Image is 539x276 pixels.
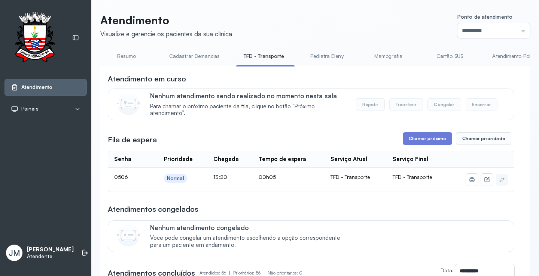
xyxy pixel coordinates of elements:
[213,174,227,180] span: 13:20
[150,103,348,117] span: Para chamar o próximo paciente da fila, clique no botão “Próximo atendimento”.
[213,156,239,163] div: Chegada
[441,267,454,273] label: Data:
[362,50,414,62] a: Mamografia
[27,253,74,260] p: Atendente
[114,174,128,180] span: 0506
[389,98,423,111] button: Transferir
[114,156,131,163] div: Senha
[117,224,140,246] img: Imagem de CalloutCard
[331,174,381,180] div: TFD - Transporte
[27,246,74,253] p: [PERSON_NAME]
[8,12,62,64] img: Logotipo do estabelecimento
[100,50,153,62] a: Resumo
[11,84,80,91] a: Atendimento
[229,270,230,276] span: |
[117,93,140,115] img: Imagem de CalloutCard
[108,74,186,84] h3: Atendimento em curso
[393,156,428,163] div: Serviço Final
[21,106,39,112] span: Painéis
[21,84,52,90] span: Atendimento
[427,98,461,111] button: Congelar
[150,235,348,249] span: Você pode congelar um atendimento escolhendo a opção correspondente para um paciente em andamento.
[150,224,348,232] p: Nenhum atendimento congelado
[100,13,232,27] p: Atendimento
[162,50,227,62] a: Cadastrar Demandas
[164,156,193,163] div: Prioridade
[403,132,452,145] button: Chamar próximo
[356,98,385,111] button: Repetir
[456,132,511,145] button: Chamar prioridade
[259,156,306,163] div: Tempo de espera
[264,270,265,276] span: |
[259,174,276,180] span: 00h05
[108,134,157,145] h3: Fila de espera
[466,98,497,111] button: Encerrar
[150,92,348,100] p: Nenhum atendimento sendo realizado no momento nesta sala
[457,13,512,20] span: Ponto de atendimento
[301,50,353,62] a: Pediatra Eleny
[423,50,476,62] a: Cartão SUS
[167,175,184,182] div: Normal
[236,50,292,62] a: TFD - Transporte
[393,174,432,180] span: TFD - Transporte
[331,156,367,163] div: Serviço Atual
[108,204,198,214] h3: Atendimentos congelados
[100,30,232,38] div: Visualize e gerencie os pacientes da sua clínica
